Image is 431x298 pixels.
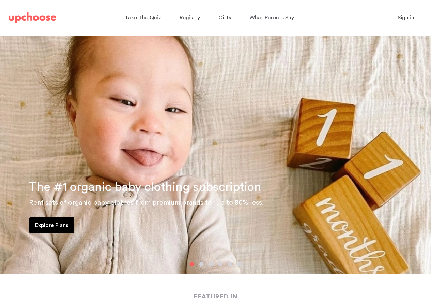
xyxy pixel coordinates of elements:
[29,197,423,208] p: Rent sets of organic baby clothes from premium brands for up to 80% less.
[9,11,56,25] a: UpChoose
[29,217,74,233] a: Explore Plans
[180,11,202,25] a: Registry
[218,11,233,25] a: Gifts
[218,15,231,20] span: Gifts
[35,221,68,229] p: Explore Plans
[398,15,414,20] span: Sign in
[249,15,294,20] span: What Parents Say
[125,11,163,25] a: Take The Quiz
[389,11,423,25] button: Sign in
[180,15,200,20] span: Registry
[249,11,296,25] a: What Parents Say
[125,15,161,20] span: Take The Quiz
[29,181,261,193] span: The #1 organic baby clothing subscription
[9,12,56,23] img: UpChoose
